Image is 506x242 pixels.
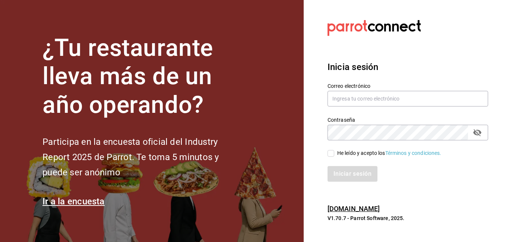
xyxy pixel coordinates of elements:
[42,34,244,120] h1: ¿Tu restaurante lleva más de un año operando?
[328,205,380,213] a: [DOMAIN_NAME]
[328,214,488,222] p: V1.70.7 - Parrot Software, 2025.
[328,83,488,88] label: Correo electrónico
[328,60,488,74] h3: Inicia sesión
[328,91,488,106] input: Ingresa tu correo electrónico
[471,126,484,139] button: passwordField
[328,117,488,122] label: Contraseña
[42,134,244,180] h2: Participa en la encuesta oficial del Industry Report 2025 de Parrot. Te toma 5 minutos y puede se...
[385,150,442,156] a: Términos y condiciones.
[42,196,105,207] a: Ir a la encuesta
[337,149,442,157] div: He leído y acepto los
